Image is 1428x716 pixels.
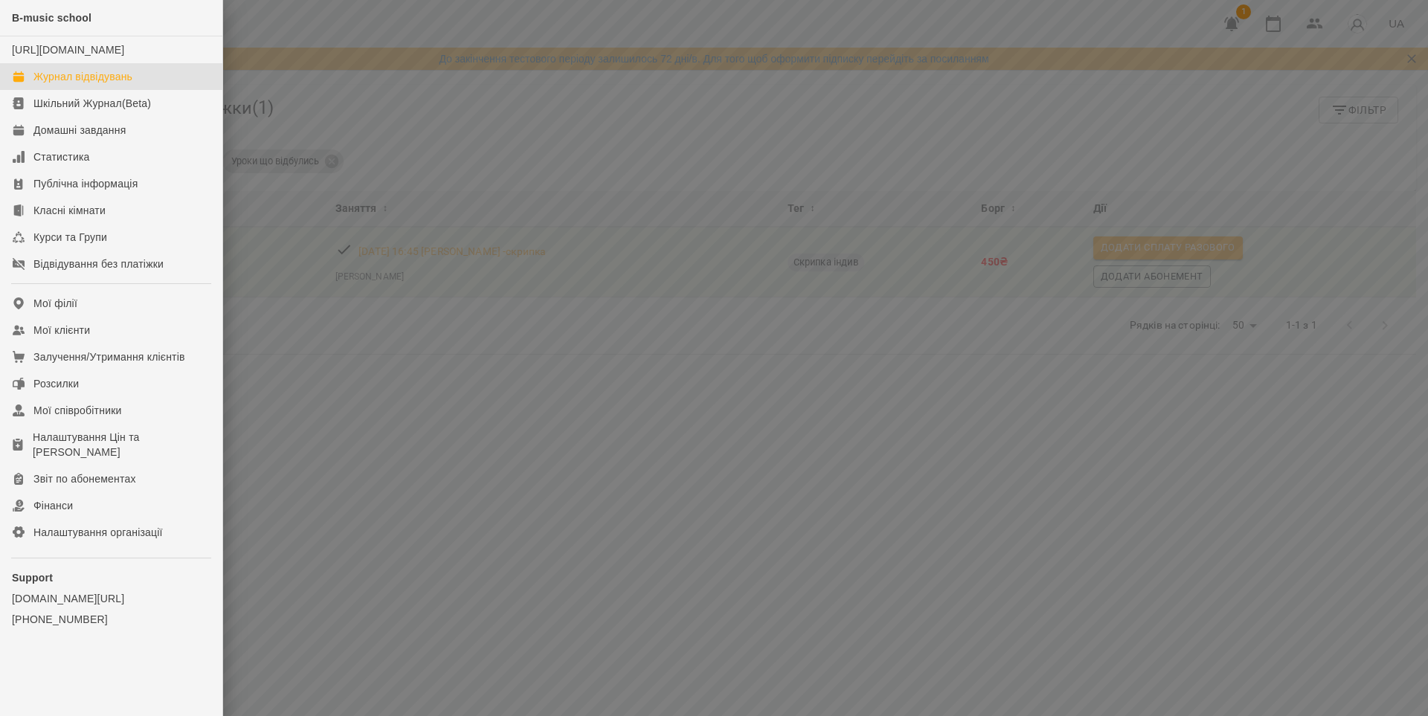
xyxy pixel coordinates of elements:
[33,323,90,338] div: Мої клієнти
[33,123,126,138] div: Домашні завдання
[33,149,90,164] div: Статистика
[33,349,185,364] div: Залучення/Утримання клієнтів
[33,257,164,271] div: Відвідування без платіжки
[12,12,91,24] span: B-music school
[33,403,122,418] div: Мої співробітники
[12,44,124,56] a: [URL][DOMAIN_NAME]
[33,203,106,218] div: Класні кімнати
[33,230,107,245] div: Курси та Групи
[33,376,79,391] div: Розсилки
[33,296,77,311] div: Мої філії
[12,591,210,606] a: [DOMAIN_NAME][URL]
[33,525,163,540] div: Налаштування організації
[33,498,73,513] div: Фінанси
[33,176,138,191] div: Публічна інформація
[33,430,210,459] div: Налаштування Цін та [PERSON_NAME]
[12,612,210,627] a: [PHONE_NUMBER]
[33,96,151,111] div: Шкільний Журнал(Beta)
[33,69,132,84] div: Журнал відвідувань
[12,570,210,585] p: Support
[33,471,136,486] div: Звіт по абонементах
